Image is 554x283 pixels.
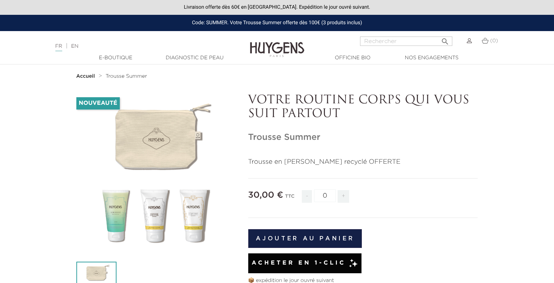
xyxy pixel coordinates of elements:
a: Nos engagements [396,54,468,62]
button:  [439,34,452,44]
i:  [441,35,449,44]
strong: Accueil [76,74,95,79]
div: TTC [285,189,295,208]
a: E-Boutique [80,54,152,62]
button: Ajouter au panier [248,229,362,248]
span: - [302,190,312,203]
span: 30,00 € [248,191,283,200]
span: + [338,190,349,203]
div: | [52,42,225,51]
p: Trousse en [PERSON_NAME] recyclé OFFERTE [248,157,478,167]
img: Huygens [250,30,304,58]
a: Trousse Summer [106,73,147,79]
input: Quantité [314,189,336,202]
p: VOTRE ROUTINE CORPS QUI VOUS SUIT PARTOUT [248,94,478,121]
a: FR [55,44,62,51]
a: EN [71,44,78,49]
a: Diagnostic de peau [158,54,231,62]
a: Officine Bio [317,54,389,62]
input: Rechercher [360,37,452,46]
span: Trousse Summer [106,74,147,79]
h1: Trousse Summer [248,132,478,143]
span: (0) [490,38,498,43]
a: Accueil [76,73,97,79]
li: Nouveauté [76,97,120,110]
